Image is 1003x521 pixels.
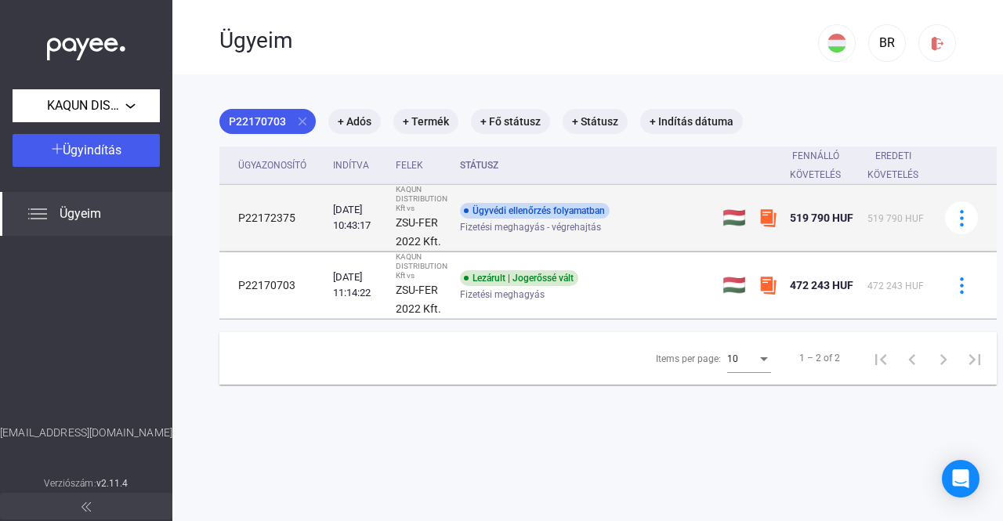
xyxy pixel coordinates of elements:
mat-chip: + Adós [328,109,381,134]
img: szamlazzhu-mini [759,208,777,227]
span: Ügyindítás [63,143,121,157]
strong: v2.11.4 [96,478,129,489]
div: Fennálló követelés [790,147,855,184]
div: Fennálló követelés [790,147,841,184]
button: HU [818,24,856,62]
div: Felek [396,156,423,175]
button: KAQUN DISTRIBUTION Kft [13,89,160,122]
div: Ügyeim [219,27,818,54]
span: 519 790 HUF [790,212,853,224]
div: Eredeti követelés [867,147,918,184]
button: BR [868,24,906,62]
span: 472 243 HUF [790,279,853,291]
div: Indítva [333,156,383,175]
mat-chip: + Státusz [563,109,628,134]
mat-chip: + Fő státusz [471,109,550,134]
button: Ügyindítás [13,134,160,167]
div: Open Intercom Messenger [942,460,979,497]
div: KAQUN DISTRIBUTION Kft vs [396,252,447,280]
span: 472 243 HUF [867,280,924,291]
button: Next page [928,342,959,374]
span: Ügyeim [60,204,101,223]
img: list.svg [28,204,47,223]
div: 1 – 2 of 2 [799,349,840,367]
mat-icon: close [295,114,310,128]
div: BR [874,34,900,52]
mat-select: Items per page: [727,349,771,367]
td: P22172375 [219,185,327,251]
strong: ZSU-FER 2022 Kft. [396,216,441,248]
div: Indítva [333,156,369,175]
img: HU [827,34,846,52]
button: more-blue [945,269,978,302]
div: Ügyvédi ellenőrzés folyamatban [460,203,610,219]
img: more-blue [954,277,970,294]
mat-chip: P22170703 [219,109,316,134]
img: szamlazzhu-mini [759,276,777,295]
mat-chip: + Indítás dátuma [640,109,743,134]
button: Last page [959,342,990,374]
td: 🇭🇺 [716,185,752,251]
span: Fizetési meghagyás - végrehajtás [460,218,601,237]
div: Ügyazonosító [238,156,320,175]
div: Eredeti követelés [867,147,932,184]
mat-chip: + Termék [393,109,458,134]
button: First page [865,342,896,374]
button: logout-red [918,24,956,62]
td: P22170703 [219,252,327,319]
span: 10 [727,353,738,364]
td: 🇭🇺 [716,252,752,319]
img: plus-white.svg [52,143,63,154]
span: Fizetési meghagyás [460,285,545,304]
div: Lezárult | Jogerőssé vált [460,270,578,286]
div: Ügyazonosító [238,156,306,175]
div: Items per page: [656,349,721,368]
th: Státusz [454,147,716,185]
div: Felek [396,156,447,175]
img: more-blue [954,210,970,226]
span: KAQUN DISTRIBUTION Kft [47,96,125,115]
div: [DATE] 11:14:22 [333,270,383,301]
div: KAQUN DISTRIBUTION Kft vs [396,185,447,213]
button: more-blue [945,201,978,234]
strong: ZSU-FER 2022 Kft. [396,284,441,315]
img: logout-red [929,35,946,52]
img: white-payee-white-dot.svg [47,29,125,61]
button: Previous page [896,342,928,374]
span: 519 790 HUF [867,213,924,224]
div: [DATE] 10:43:17 [333,202,383,233]
img: arrow-double-left-grey.svg [81,502,91,512]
